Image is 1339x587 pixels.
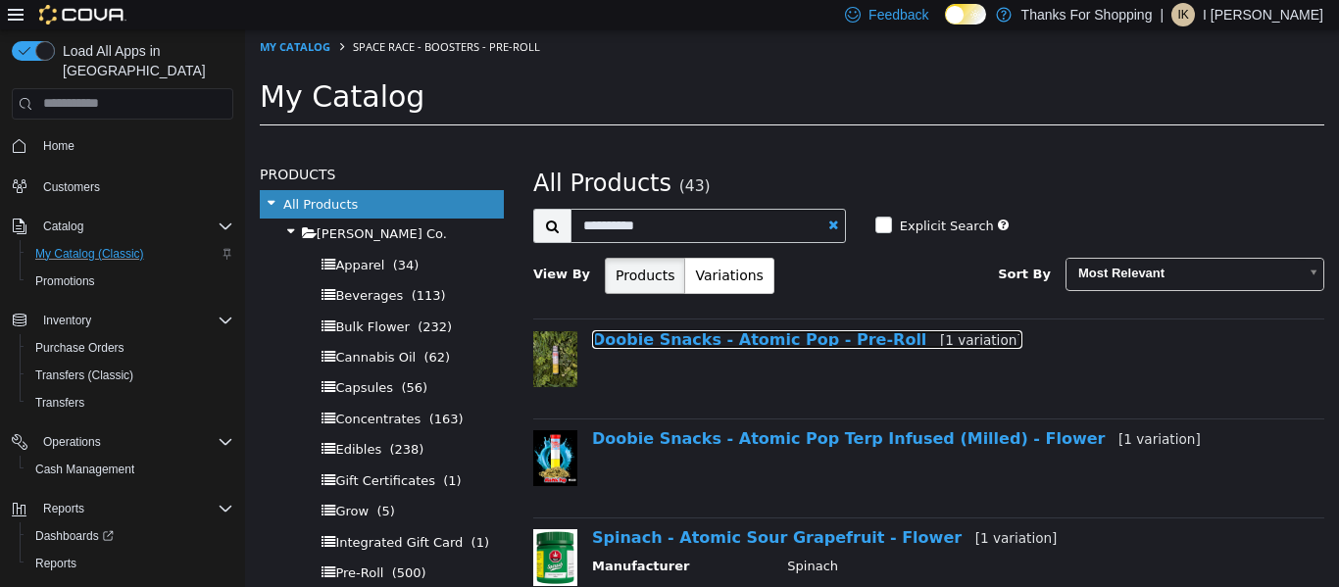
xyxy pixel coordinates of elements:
[148,228,174,243] span: (34)
[753,237,806,252] span: Sort By
[72,197,202,212] span: [PERSON_NAME] Co.
[167,259,201,273] span: (113)
[27,458,142,481] a: Cash Management
[20,522,241,550] a: Dashboards
[27,364,233,387] span: Transfers (Classic)
[650,187,749,207] label: Explicit Search
[288,401,332,457] img: 150
[15,50,179,84] span: My Catalog
[347,527,527,552] th: Manufacturer
[226,506,244,520] span: (1)
[35,173,233,198] span: Customers
[1160,3,1164,26] p: |
[35,309,233,332] span: Inventory
[27,242,152,266] a: My Catalog (Classic)
[35,134,82,158] a: Home
[288,500,332,556] img: 150
[184,382,219,397] span: (163)
[35,133,233,158] span: Home
[35,367,133,383] span: Transfers (Classic)
[43,313,91,328] span: Inventory
[35,497,92,520] button: Reports
[439,228,528,265] button: Variations
[55,41,233,80] span: Load All Apps in [GEOGRAPHIC_DATA]
[90,351,148,366] span: Capsules
[144,413,178,427] span: (238)
[347,499,812,517] a: Spinach - Atomic Sour Grapefruit - Flower[1 variation]
[43,434,101,450] span: Operations
[90,536,138,551] span: Pre-Roll
[35,528,114,544] span: Dashboards
[4,495,241,522] button: Reports
[20,268,241,295] button: Promotions
[43,219,83,234] span: Catalog
[4,131,241,160] button: Home
[35,246,144,262] span: My Catalog (Classic)
[131,474,149,489] span: (5)
[35,340,124,356] span: Purchase Orders
[90,413,136,427] span: Edibles
[178,320,205,335] span: (62)
[90,506,218,520] span: Integrated Gift Card
[695,303,777,318] small: [1 variation]
[347,400,956,418] a: Doobie Snacks - Atomic Pop Terp Infused (Milled) - Flower[1 variation]
[35,556,76,571] span: Reports
[20,550,241,577] button: Reports
[90,259,158,273] span: Beverages
[4,171,241,200] button: Customers
[1171,3,1195,26] div: I Kirk
[38,168,113,182] span: All Products
[43,501,84,516] span: Reports
[147,536,181,551] span: (500)
[156,351,182,366] span: (56)
[90,474,124,489] span: Grow
[820,228,1079,262] a: Most Relevant
[27,336,132,360] a: Purchase Orders
[35,462,134,477] span: Cash Management
[4,213,241,240] button: Catalog
[90,320,171,335] span: Cannabis Oil
[35,309,99,332] button: Inventory
[27,458,233,481] span: Cash Management
[821,229,1053,260] span: Most Relevant
[35,497,233,520] span: Reports
[35,430,109,454] button: Operations
[90,290,164,305] span: Bulk Flower
[35,273,95,289] span: Promotions
[434,148,466,166] small: (43)
[27,552,84,575] a: Reports
[1177,3,1188,26] span: IK
[27,391,233,415] span: Transfers
[43,138,74,154] span: Home
[90,228,139,243] span: Apparel
[347,301,777,319] a: Doobie Snacks - Atomic Pop - Pre-Roll[1 variation]
[35,175,108,199] a: Customers
[4,428,241,456] button: Operations
[27,364,141,387] a: Transfers (Classic)
[288,237,345,252] span: View By
[43,179,100,195] span: Customers
[27,242,233,266] span: My Catalog (Classic)
[35,395,84,411] span: Transfers
[868,5,928,24] span: Feedback
[35,215,91,238] button: Catalog
[27,552,233,575] span: Reports
[4,307,241,334] button: Inventory
[1203,3,1323,26] p: I [PERSON_NAME]
[27,269,103,293] a: Promotions
[288,302,332,358] img: 150
[288,140,426,168] span: All Products
[730,501,813,516] small: [1 variation]
[20,456,241,483] button: Cash Management
[173,290,207,305] span: (232)
[945,4,986,24] input: Dark Mode
[945,24,946,25] span: Dark Mode
[360,228,440,265] button: Products
[15,10,85,24] a: My Catalog
[27,524,122,548] a: Dashboards
[20,334,241,362] button: Purchase Orders
[90,382,175,397] span: Concentrates
[27,524,233,548] span: Dashboards
[198,444,216,459] span: (1)
[27,391,92,415] a: Transfers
